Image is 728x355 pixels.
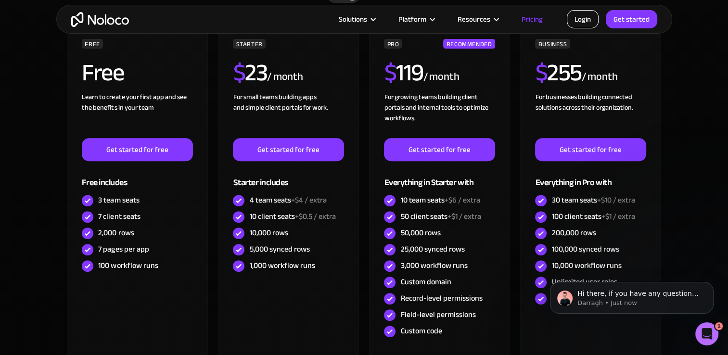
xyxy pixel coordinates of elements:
div: Field-level permissions [400,309,475,320]
div: For businesses building connected solutions across their organization. ‍ [535,92,646,138]
div: Custom code [400,326,442,336]
span: +$1 / extra [601,209,635,224]
div: / month [267,69,303,85]
span: $ [384,50,396,95]
div: Everything in Starter with [384,161,495,192]
div: 3 team seats [98,195,139,205]
a: Get started for free [535,138,646,161]
div: 5,000 synced rows [249,244,309,254]
div: 50,000 rows [400,228,440,238]
div: STARTER [233,39,265,49]
div: FREE [82,39,103,49]
div: Solutions [327,13,386,25]
div: / month [581,69,617,85]
div: 10 client seats [249,211,335,222]
div: 25,000 synced rows [400,244,464,254]
h2: 23 [233,61,267,85]
div: Starter includes [233,161,344,192]
div: 100 client seats [551,211,635,222]
div: 10,000 rows [249,228,288,238]
span: 1 [715,322,723,330]
div: 3,000 workflow runs [400,260,467,271]
div: For small teams building apps and simple client portals for work. ‍ [233,92,344,138]
div: Custom domain [400,277,451,287]
div: 10 team seats [400,195,480,205]
div: Free includes [82,161,192,192]
div: 4 team seats [249,195,326,205]
a: Get started [606,10,657,28]
div: Solutions [339,13,367,25]
div: 2,000 rows [98,228,134,238]
div: Platform [398,13,426,25]
span: +$6 / extra [444,193,480,207]
div: 100,000 synced rows [551,244,619,254]
div: 100 workflow runs [98,260,158,271]
div: 200,000 rows [551,228,596,238]
div: Everything in Pro with [535,161,646,192]
div: PRO [384,39,402,49]
div: / month [423,69,459,85]
span: $ [535,50,547,95]
div: Record-level permissions [400,293,482,304]
div: 50 client seats [400,211,481,222]
div: Platform [386,13,446,25]
iframe: Intercom live chat [695,322,718,345]
div: 7 pages per app [98,244,149,254]
span: +$10 / extra [597,193,635,207]
div: 7 client seats [98,211,140,222]
h2: Free [82,61,124,85]
div: 1,000 workflow runs [249,260,315,271]
a: Get started for free [82,138,192,161]
span: +$1 / extra [447,209,481,224]
span: +$4 / extra [291,193,326,207]
a: Get started for free [233,138,344,161]
span: $ [233,50,245,95]
div: 10,000 workflow runs [551,260,621,271]
h2: 255 [535,61,581,85]
iframe: Intercom notifications message [536,262,728,329]
a: Get started for free [384,138,495,161]
div: Learn to create your first app and see the benefits in your team ‍ [82,92,192,138]
div: BUSINESS [535,39,570,49]
div: 30 team seats [551,195,635,205]
div: Resources [458,13,490,25]
span: +$0.5 / extra [294,209,335,224]
div: Resources [446,13,510,25]
div: RECOMMENDED [443,39,495,49]
div: For growing teams building client portals and internal tools to optimize workflows. [384,92,495,138]
h2: 119 [384,61,423,85]
a: home [71,12,129,27]
a: Pricing [510,13,555,25]
a: Login [567,10,599,28]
